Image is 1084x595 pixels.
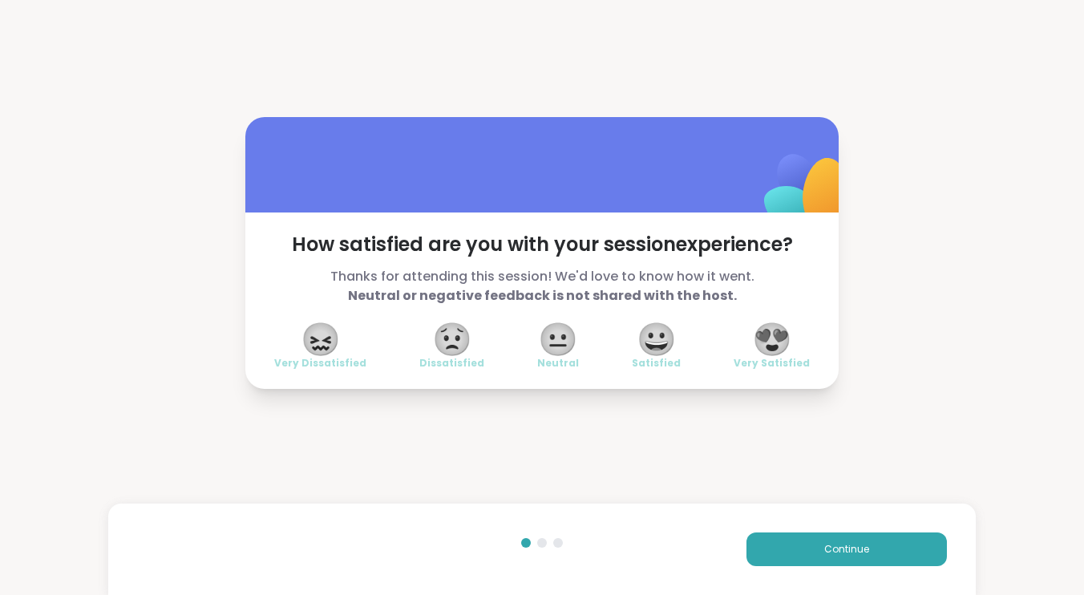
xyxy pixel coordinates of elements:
[632,357,681,370] span: Satisfied
[726,112,886,272] img: ShareWell Logomark
[637,325,677,354] span: 😀
[432,325,472,354] span: 😟
[537,357,579,370] span: Neutral
[348,286,737,305] b: Neutral or negative feedback is not shared with the host.
[538,325,578,354] span: 😐
[752,325,792,354] span: 😍
[824,542,869,557] span: Continue
[301,325,341,354] span: 😖
[734,357,810,370] span: Very Satisfied
[274,357,366,370] span: Very Dissatisfied
[419,357,484,370] span: Dissatisfied
[274,267,810,306] span: Thanks for attending this session! We'd love to know how it went.
[274,232,810,257] span: How satisfied are you with your session experience?
[746,532,947,566] button: Continue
